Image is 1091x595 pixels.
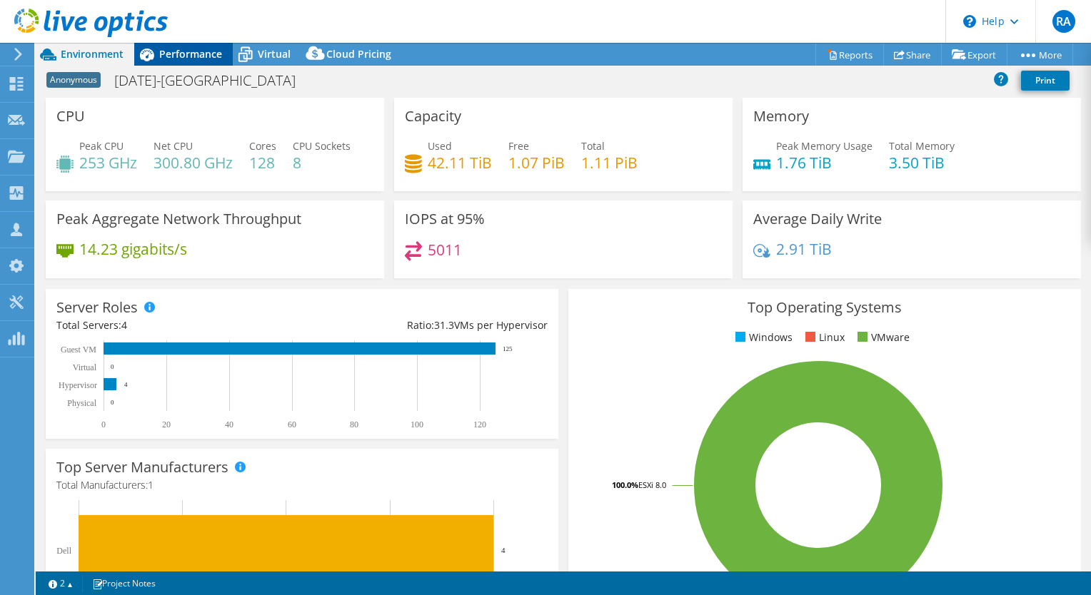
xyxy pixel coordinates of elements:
div: Total Servers: [56,317,302,333]
span: 1 [148,478,154,492]
a: Reports [815,44,884,66]
span: Peak Memory Usage [776,139,873,153]
text: 0 [111,363,114,370]
text: Hypervisor [59,380,97,390]
h4: 1.76 TiB [776,155,873,171]
text: Guest VM [61,345,96,355]
span: Used [428,139,452,153]
h3: IOPS at 95% [405,211,485,227]
svg: \n [963,15,976,28]
a: Project Notes [82,574,166,592]
a: Export [941,44,1007,66]
h3: Top Server Manufacturers [56,459,228,475]
text: Dell [56,546,71,556]
text: 0 [111,399,114,406]
h3: Peak Aggregate Network Throughput [56,211,301,227]
h3: Server Roles [56,300,138,315]
span: RA [1052,10,1075,33]
h4: 42.11 TiB [428,155,492,171]
text: 4 [501,546,506,554]
text: 40 [225,419,233,429]
span: Free [508,139,529,153]
h3: Top Operating Systems [579,300,1070,315]
span: Virtual [258,47,291,61]
tspan: 100.0% [612,479,638,490]
h3: Capacity [405,108,461,124]
h3: CPU [56,108,85,124]
span: Performance [159,47,222,61]
h4: 300.80 GHz [154,155,233,171]
li: Linux [802,330,845,345]
span: 31.3 [434,318,454,332]
tspan: ESXi 8.0 [638,479,666,490]
h3: Memory [753,108,809,124]
h4: 2.91 TiB [776,241,832,257]
h4: 14.23 gigabits/s [79,241,187,257]
text: 0 [101,419,106,429]
h1: [DATE]-[GEOGRAPHIC_DATA] [108,73,318,88]
div: Ratio: VMs per Hypervisor [302,317,548,333]
h4: 1.11 PiB [581,155,638,171]
text: 125 [503,345,513,352]
li: Windows [732,330,793,345]
h4: 8 [293,155,351,171]
text: 80 [350,419,358,429]
a: More [1007,44,1073,66]
span: Net CPU [154,139,193,153]
h4: 3.50 TiB [889,155,955,171]
text: 60 [288,419,296,429]
a: 2 [39,574,83,592]
li: VMware [854,330,910,345]
text: 20 [162,419,171,429]
text: Physical [67,398,96,408]
span: Anonymous [46,72,101,88]
span: Total Memory [889,139,955,153]
span: 4 [121,318,127,332]
span: Total [581,139,605,153]
text: 120 [473,419,486,429]
a: Print [1021,71,1070,91]
h4: 5011 [428,242,462,258]
span: Cloud Pricing [326,47,391,61]
span: CPU Sockets [293,139,351,153]
span: Peak CPU [79,139,124,153]
h4: 1.07 PiB [508,155,565,171]
h3: Average Daily Write [753,211,882,227]
a: Share [883,44,942,66]
h4: 128 [249,155,276,171]
h4: Total Manufacturers: [56,477,548,493]
span: Environment [61,47,124,61]
text: 100 [411,419,423,429]
text: 4 [124,381,128,388]
h4: 253 GHz [79,155,137,171]
text: Virtual [73,362,97,372]
span: Cores [249,139,276,153]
